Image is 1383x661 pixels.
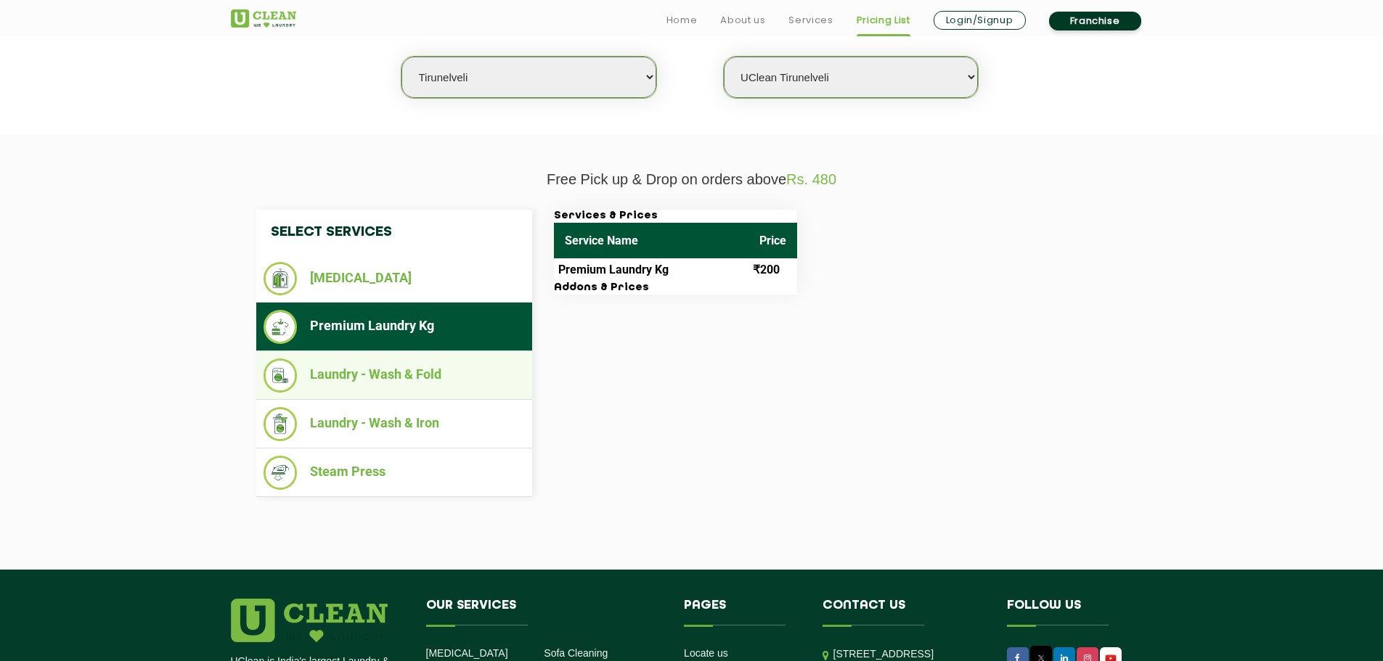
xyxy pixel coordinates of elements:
td: Premium Laundry Kg [554,258,748,282]
a: Services [788,12,833,29]
li: [MEDICAL_DATA] [264,262,525,295]
th: Price [748,223,797,258]
a: Franchise [1049,12,1141,30]
a: [MEDICAL_DATA] [426,647,508,659]
li: Laundry - Wash & Iron [264,407,525,441]
h3: Addons & Prices [554,282,797,295]
li: Laundry - Wash & Fold [264,358,525,393]
h4: Pages [684,599,801,626]
h4: Our Services [426,599,663,626]
h3: Services & Prices [554,210,797,223]
a: Sofa Cleaning [544,647,608,659]
a: Login/Signup [934,11,1026,30]
h4: Follow us [1007,599,1135,626]
th: Service Name [554,223,748,258]
img: Laundry - Wash & Fold [264,358,298,393]
img: Dry Cleaning [264,262,298,295]
span: Rs. 480 [786,171,836,187]
li: Premium Laundry Kg [264,310,525,344]
p: Free Pick up & Drop on orders above [231,171,1153,188]
a: Home [666,12,698,29]
img: UClean Laundry and Dry Cleaning [231,9,296,28]
a: Locate us [684,647,728,659]
img: Premium Laundry Kg [264,310,298,344]
a: About us [720,12,765,29]
img: Laundry - Wash & Iron [264,407,298,441]
img: logo.png [231,599,388,642]
img: Steam Press [264,456,298,490]
h4: Select Services [256,210,532,255]
li: Steam Press [264,456,525,490]
h4: Contact us [823,599,985,626]
td: ₹200 [748,258,797,282]
a: Pricing List [857,12,910,29]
